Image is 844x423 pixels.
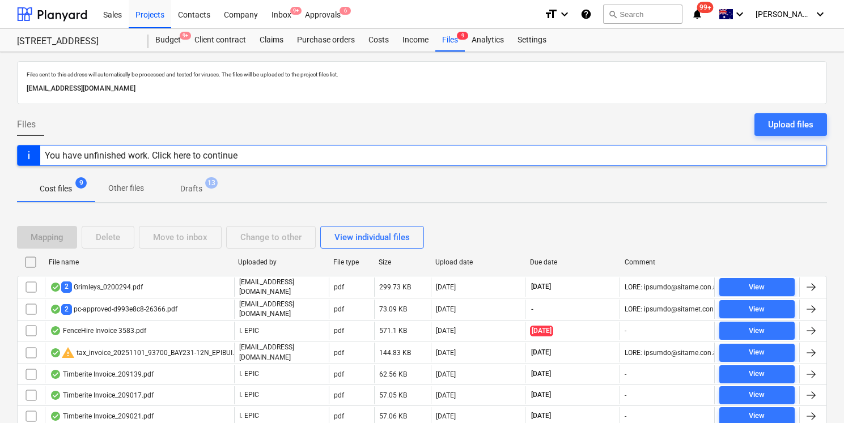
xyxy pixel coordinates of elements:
[379,283,411,291] div: 299.73 KB
[625,391,626,399] div: -
[719,344,795,362] button: View
[334,305,344,313] div: pdf
[50,283,61,292] div: OCR finished
[27,83,817,95] p: [EMAIL_ADDRESS][DOMAIN_NAME]
[436,370,456,378] div: [DATE]
[239,390,259,400] p: I. EPIC
[749,346,765,359] div: View
[320,226,424,249] button: View individual files
[40,183,72,195] p: Cost files
[457,32,468,40] span: 9
[436,391,456,399] div: [DATE]
[749,409,765,422] div: View
[436,327,456,335] div: [DATE]
[379,327,407,335] div: 571.1 KB
[17,36,135,48] div: [STREET_ADDRESS]
[379,370,407,378] div: 62.56 KB
[180,183,202,195] p: Drafts
[379,305,407,313] div: 73.09 KB
[756,10,812,19] span: [PERSON_NAME]
[436,412,456,420] div: [DATE]
[362,29,396,52] a: Costs
[50,304,177,315] div: pc-approved-d993e8c8-26366.pdf
[108,182,144,194] p: Other files
[239,411,259,421] p: I. EPIC
[749,281,765,294] div: View
[379,258,426,266] div: Size
[436,349,456,357] div: [DATE]
[379,349,411,357] div: 144.83 KB
[238,258,324,266] div: Uploaded by
[17,118,36,131] span: Files
[719,300,795,318] button: View
[50,281,143,292] div: Grimleys_0200294.pdf
[749,388,765,401] div: View
[435,29,465,52] div: Files
[435,29,465,52] a: Files9
[580,7,592,21] i: Knowledge base
[149,29,188,52] div: Budget
[290,29,362,52] a: Purchase orders
[334,412,344,420] div: pdf
[625,258,710,266] div: Comment
[334,391,344,399] div: pdf
[239,343,324,362] p: [EMAIL_ADDRESS][DOMAIN_NAME]
[530,411,552,421] span: [DATE]
[340,7,351,15] span: 6
[813,7,827,21] i: keyboard_arrow_down
[530,390,552,400] span: [DATE]
[719,278,795,296] button: View
[49,258,229,266] div: File name
[530,326,553,336] span: [DATE]
[334,230,410,245] div: View individual files
[50,346,244,360] div: tax_invoice_20251101_93700_BAY231-12N_EPIBUI.pdf
[544,7,558,21] i: format_size
[253,29,290,52] a: Claims
[608,10,617,19] span: search
[239,277,324,297] p: [EMAIL_ADDRESS][DOMAIN_NAME]
[50,391,154,400] div: Timberite Invoice_209017.pdf
[188,29,253,52] a: Client contract
[205,177,218,189] span: 13
[530,258,616,266] div: Due date
[50,326,146,335] div: FenceHire Invoice 3583.pdf
[149,29,188,52] a: Budget9+
[334,327,344,335] div: pdf
[749,324,765,337] div: View
[50,305,61,314] div: OCR finished
[239,369,259,379] p: I. EPIC
[530,369,552,379] span: [DATE]
[465,29,511,52] a: Analytics
[625,412,626,420] div: -
[558,7,571,21] i: keyboard_arrow_down
[75,177,87,189] span: 9
[436,305,456,313] div: [DATE]
[396,29,435,52] div: Income
[379,391,407,399] div: 57.05 KB
[511,29,553,52] a: Settings
[768,117,813,132] div: Upload files
[334,349,344,357] div: pdf
[749,368,765,381] div: View
[333,258,370,266] div: File type
[50,370,154,379] div: Timberite Invoice_209139.pdf
[530,282,552,292] span: [DATE]
[436,283,456,291] div: [DATE]
[692,7,703,21] i: notifications
[733,7,747,21] i: keyboard_arrow_down
[530,348,552,357] span: [DATE]
[290,7,302,15] span: 9+
[754,113,827,136] button: Upload files
[27,71,817,78] p: Files sent to this address will automatically be processed and tested for viruses. The files will...
[625,370,626,378] div: -
[787,369,844,423] iframe: Chat Widget
[50,412,154,421] div: Timberite Invoice_209021.pdf
[50,391,61,400] div: OCR finished
[749,303,765,316] div: View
